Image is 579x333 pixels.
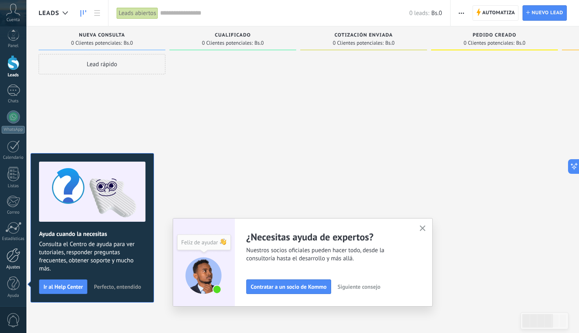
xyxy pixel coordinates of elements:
[246,231,410,243] h2: ¿Necesitas ayuda de expertos?
[2,43,25,49] div: Panel
[39,9,59,17] span: Leads
[2,126,25,134] div: WhatsApp
[117,7,158,19] div: Leads abiertos
[246,279,331,294] button: Contratar a un socio de Kommo
[304,32,423,39] div: Cotización enviada
[173,32,292,39] div: Cualificado
[39,279,87,294] button: Ir al Help Center
[455,5,467,21] button: Más
[334,281,384,293] button: Siguiente consejo
[482,6,515,20] span: Automatiza
[202,41,253,45] span: 0 Clientes potenciales:
[246,247,410,263] span: Nuestros socios oficiales pueden hacer todo, desde la consultoría hasta el desarrollo y más allá.
[2,236,25,242] div: Estadísticas
[39,240,145,273] span: Consulta el Centro de ayuda para ver tutoriales, responder preguntas frecuentes, obtener soporte ...
[43,284,83,290] span: Ir al Help Center
[43,32,161,39] div: Nueva consulta
[2,210,25,215] div: Correo
[2,265,25,270] div: Ajustes
[2,99,25,104] div: Chats
[473,32,516,38] span: Pedido creado
[523,5,567,21] a: Nuevo lead
[473,5,519,21] a: Automatiza
[333,41,384,45] span: 0 Clientes potenciales:
[409,9,429,17] span: 0 leads:
[435,32,554,39] div: Pedido creado
[94,284,141,290] span: Perfecto, entendido
[2,293,25,298] div: Ayuda
[516,41,525,45] span: Bs.0
[251,284,327,290] span: Contratar a un socio de Kommo
[79,32,125,38] span: Nueva consulta
[385,41,395,45] span: Bs.0
[464,41,514,45] span: 0 Clientes potenciales:
[39,230,145,238] h2: Ayuda cuando la necesitas
[531,6,563,20] span: Nuevo lead
[2,184,25,189] div: Listas
[215,32,251,38] span: Cualificado
[90,5,104,21] a: Lista
[334,32,393,38] span: Cotización enviada
[90,281,145,293] button: Perfecto, entendido
[39,54,165,74] div: Lead rápido
[7,17,20,23] span: Cuenta
[71,41,122,45] span: 0 Clientes potenciales:
[124,41,133,45] span: Bs.0
[431,9,442,17] span: Bs.0
[2,73,25,78] div: Leads
[2,155,25,160] div: Calendario
[338,284,380,290] span: Siguiente consejo
[76,5,90,21] a: Leads
[254,41,264,45] span: Bs.0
